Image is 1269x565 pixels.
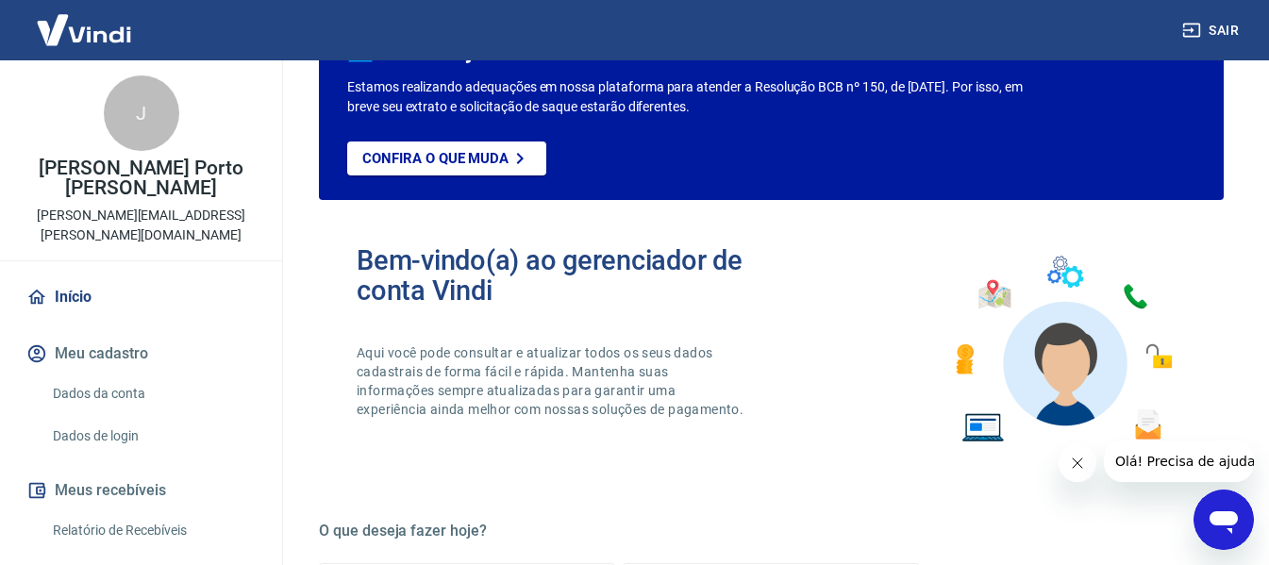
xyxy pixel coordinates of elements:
[319,522,1224,540] h5: O que deseja fazer hoje?
[1178,13,1246,48] button: Sair
[23,470,259,511] button: Meus recebíveis
[45,511,259,550] a: Relatório de Recebíveis
[23,333,259,374] button: Meu cadastro
[1059,444,1096,482] iframe: Fechar mensagem
[23,1,145,58] img: Vindi
[45,374,259,413] a: Dados da conta
[23,276,259,318] a: Início
[15,158,267,198] p: [PERSON_NAME] Porto [PERSON_NAME]
[347,77,1026,117] p: Estamos realizando adequações em nossa plataforma para atender a Resolução BCB nº 150, de [DATE]....
[939,245,1186,454] img: Imagem de um avatar masculino com diversos icones exemplificando as funcionalidades do gerenciado...
[104,75,179,151] div: J
[347,141,546,175] a: Confira o que muda
[11,13,159,28] span: Olá! Precisa de ajuda?
[357,245,772,306] h2: Bem-vindo(a) ao gerenciador de conta Vindi
[45,417,259,456] a: Dados de login
[1194,490,1254,550] iframe: Botão para abrir a janela de mensagens
[1104,440,1254,482] iframe: Mensagem da empresa
[15,206,267,245] p: [PERSON_NAME][EMAIL_ADDRESS][PERSON_NAME][DOMAIN_NAME]
[362,150,509,167] p: Confira o que muda
[357,343,747,419] p: Aqui você pode consultar e atualizar todos os seus dados cadastrais de forma fácil e rápida. Mant...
